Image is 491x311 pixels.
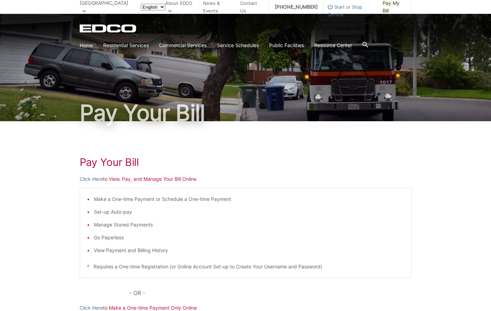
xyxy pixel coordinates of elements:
[94,247,404,254] li: View Payment and Billing History
[80,102,412,124] h1: Pay Your Bill
[94,195,404,203] li: Make a One-time Payment or Schedule a One-time Payment
[94,208,404,216] li: Set-up Auto-pay
[159,42,207,49] a: Commercial Services
[80,175,412,183] p: to View, Pay, and Manage Your Bill Online
[103,42,149,49] a: Residential Services
[87,263,404,270] p: * Requires a One-time Registration (or Online Account Set-up to Create Your Username and Password)
[80,42,93,49] a: Home
[94,234,404,241] li: Go Paperless
[94,221,404,229] li: Manage Stored Payments
[217,42,259,49] a: Service Schedules
[80,156,412,168] h1: Pay Your Bill
[314,42,352,49] a: Resource Center
[80,175,103,183] a: Click Here
[129,288,411,298] p: - OR -
[80,24,137,33] a: EDCD logo. Return to the homepage.
[269,42,304,49] a: Public Facilities
[141,4,165,10] select: Select a language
